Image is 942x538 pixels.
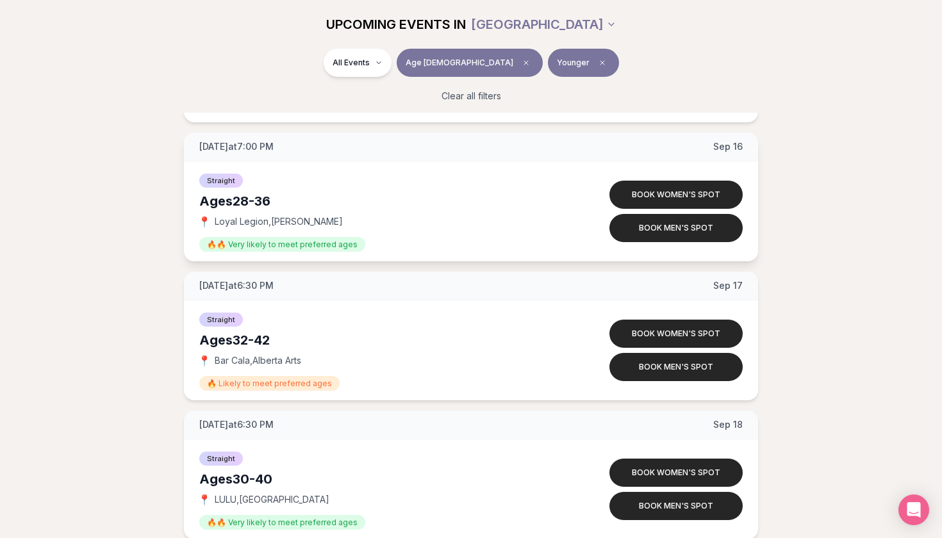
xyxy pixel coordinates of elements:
span: Loyal Legion , [PERSON_NAME] [215,215,343,228]
button: Age [DEMOGRAPHIC_DATA]Clear age [397,49,543,77]
span: 🔥🔥 Very likely to meet preferred ages [199,237,365,252]
span: 📍 [199,216,210,227]
span: Straight [199,174,243,188]
span: Age [DEMOGRAPHIC_DATA] [406,58,513,68]
span: Bar Cala , Alberta Arts [215,354,301,367]
span: Straight [199,313,243,327]
button: Book men's spot [609,492,743,520]
div: Open Intercom Messenger [898,494,929,525]
button: Book women's spot [609,181,743,209]
span: [DATE] at 7:00 PM [199,140,274,153]
span: Straight [199,452,243,466]
button: [GEOGRAPHIC_DATA] [471,10,616,38]
div: Ages 30-40 [199,470,561,488]
button: Book women's spot [609,459,743,487]
button: All Events [324,49,392,77]
button: YoungerClear preference [548,49,619,77]
span: [DATE] at 6:30 PM [199,418,274,431]
span: 🔥 Likely to meet preferred ages [199,376,340,391]
button: Book women's spot [609,320,743,348]
button: Book men's spot [609,353,743,381]
span: 🔥🔥 Very likely to meet preferred ages [199,515,365,530]
button: Book men's spot [609,214,743,242]
div: Ages 28-36 [199,192,561,210]
span: 📍 [199,494,210,505]
span: UPCOMING EVENTS IN [326,15,466,33]
span: Clear preference [595,55,610,70]
span: [DATE] at 6:30 PM [199,279,274,292]
span: All Events [333,58,370,68]
span: Sep 16 [713,140,743,153]
span: Clear age [518,55,534,70]
span: Sep 18 [713,418,743,431]
button: Clear all filters [434,82,509,110]
div: Ages 32-42 [199,331,561,349]
span: Younger [557,58,590,68]
span: Sep 17 [713,279,743,292]
span: 📍 [199,355,210,366]
span: LULU , [GEOGRAPHIC_DATA] [215,493,329,506]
